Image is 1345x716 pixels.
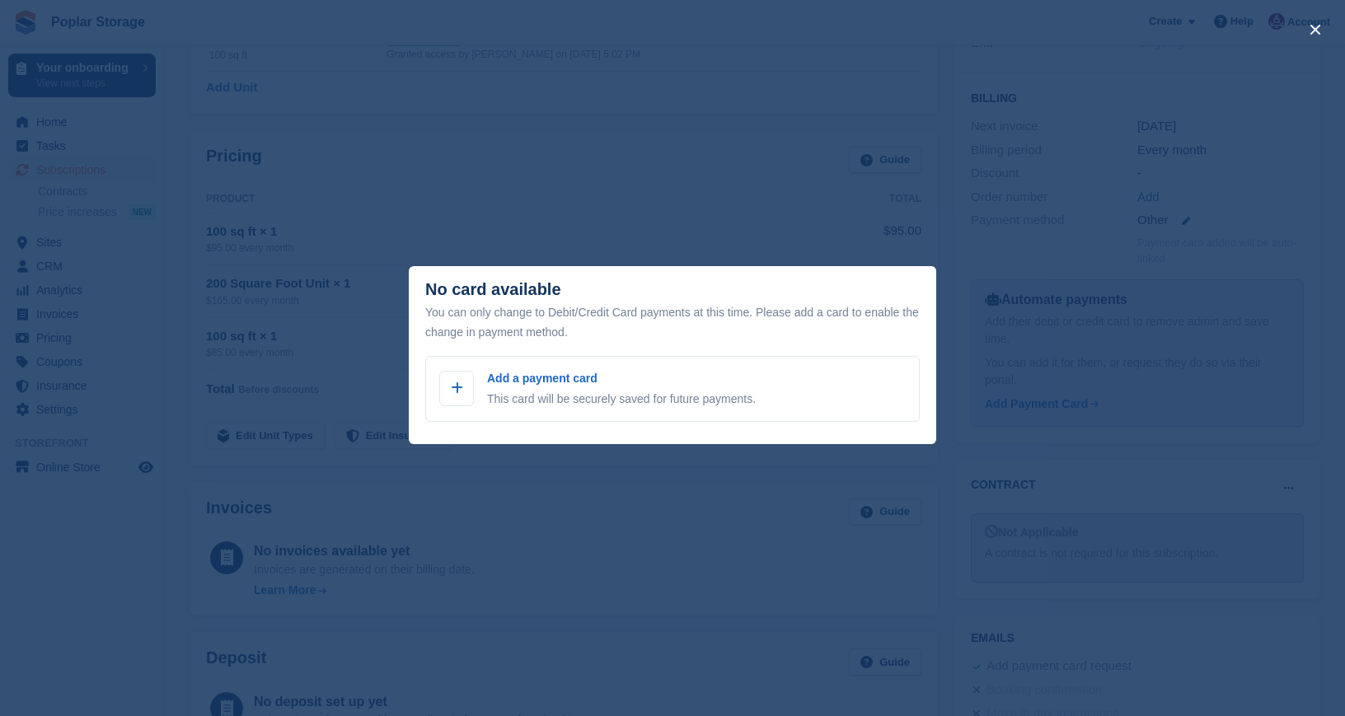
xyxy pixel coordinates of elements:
a: Add a payment card This card will be securely saved for future payments. [425,356,920,422]
p: Add a payment card [487,370,756,387]
button: close [1302,16,1329,43]
div: No card available [425,280,561,299]
div: You can only change to Debit/Credit Card payments at this time. Please add a card to enable the c... [425,302,920,342]
p: This card will be securely saved for future payments. [487,391,756,408]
